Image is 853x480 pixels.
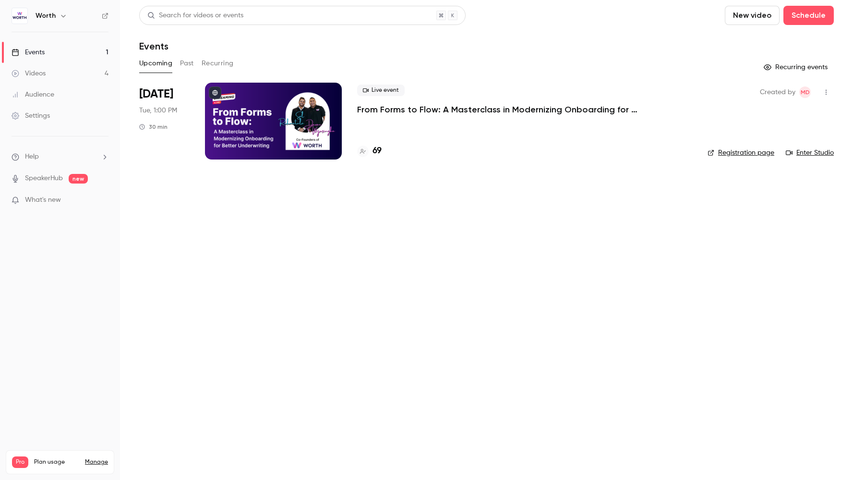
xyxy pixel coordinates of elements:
[357,145,382,158] a: 69
[202,56,234,71] button: Recurring
[786,148,834,158] a: Enter Studio
[12,8,27,24] img: Worth
[25,173,63,184] a: SpeakerHub
[34,458,79,466] span: Plan usage
[372,145,382,158] h4: 69
[12,152,108,162] li: help-dropdown-opener
[357,104,645,115] a: From Forms to Flow: A Masterclass in Modernizing Onboarding for Better Underwriting
[12,90,54,99] div: Audience
[12,69,46,78] div: Videos
[725,6,780,25] button: New video
[147,11,243,21] div: Search for videos or events
[139,123,168,131] div: 30 min
[801,86,810,98] span: MD
[139,83,190,160] div: Sep 23 Tue, 1:00 PM (America/New York)
[759,60,834,75] button: Recurring events
[139,86,173,102] span: [DATE]
[12,48,45,57] div: Events
[708,148,774,158] a: Registration page
[760,86,795,98] span: Created by
[799,86,811,98] span: Marilena De Niear
[36,11,56,21] h6: Worth
[12,456,28,468] span: Pro
[783,6,834,25] button: Schedule
[85,458,108,466] a: Manage
[357,85,405,96] span: Live event
[25,195,61,205] span: What's new
[139,56,172,71] button: Upcoming
[139,40,168,52] h1: Events
[25,152,39,162] span: Help
[180,56,194,71] button: Past
[12,111,50,121] div: Settings
[139,106,177,115] span: Tue, 1:00 PM
[69,174,88,184] span: new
